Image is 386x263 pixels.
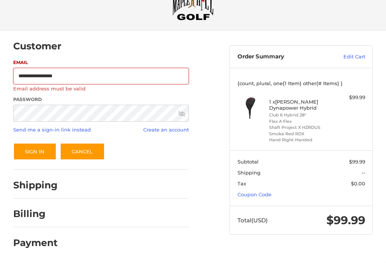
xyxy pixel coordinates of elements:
[326,213,365,227] span: $99.99
[269,112,331,118] li: Club 6 Hybrid 28°
[237,80,365,86] h3: {count, plural, one{1 Item} other{# Items} }
[361,170,365,176] span: --
[237,53,325,61] h3: Order Summary
[13,237,58,249] h2: Payment
[13,179,58,191] h2: Shipping
[13,86,189,92] label: Email address must be valid
[269,118,331,125] li: Flex A Flex
[237,159,259,165] span: Subtotal
[269,137,331,143] li: Hand Right-Handed
[333,94,365,101] div: $99.99
[13,127,91,133] a: Send me a sign-in link instead
[13,40,61,52] h2: Customer
[60,143,105,160] a: Cancel
[13,59,189,66] label: Email
[349,159,365,165] span: $99.99
[325,53,365,61] a: Edit Cart
[237,191,271,197] a: Coupon Code
[237,170,260,176] span: Shipping
[143,127,189,133] a: Create an account
[237,217,268,224] span: Total (USD)
[13,96,189,103] label: Password
[13,208,57,220] h2: Billing
[237,180,246,187] span: Tax
[351,180,365,187] span: $0.00
[13,143,57,160] button: Sign In
[269,124,331,137] li: Shaft Project X HZRDUS Smoke Red RDX
[269,99,331,111] h4: 1 x [PERSON_NAME] Dynapower Hybrid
